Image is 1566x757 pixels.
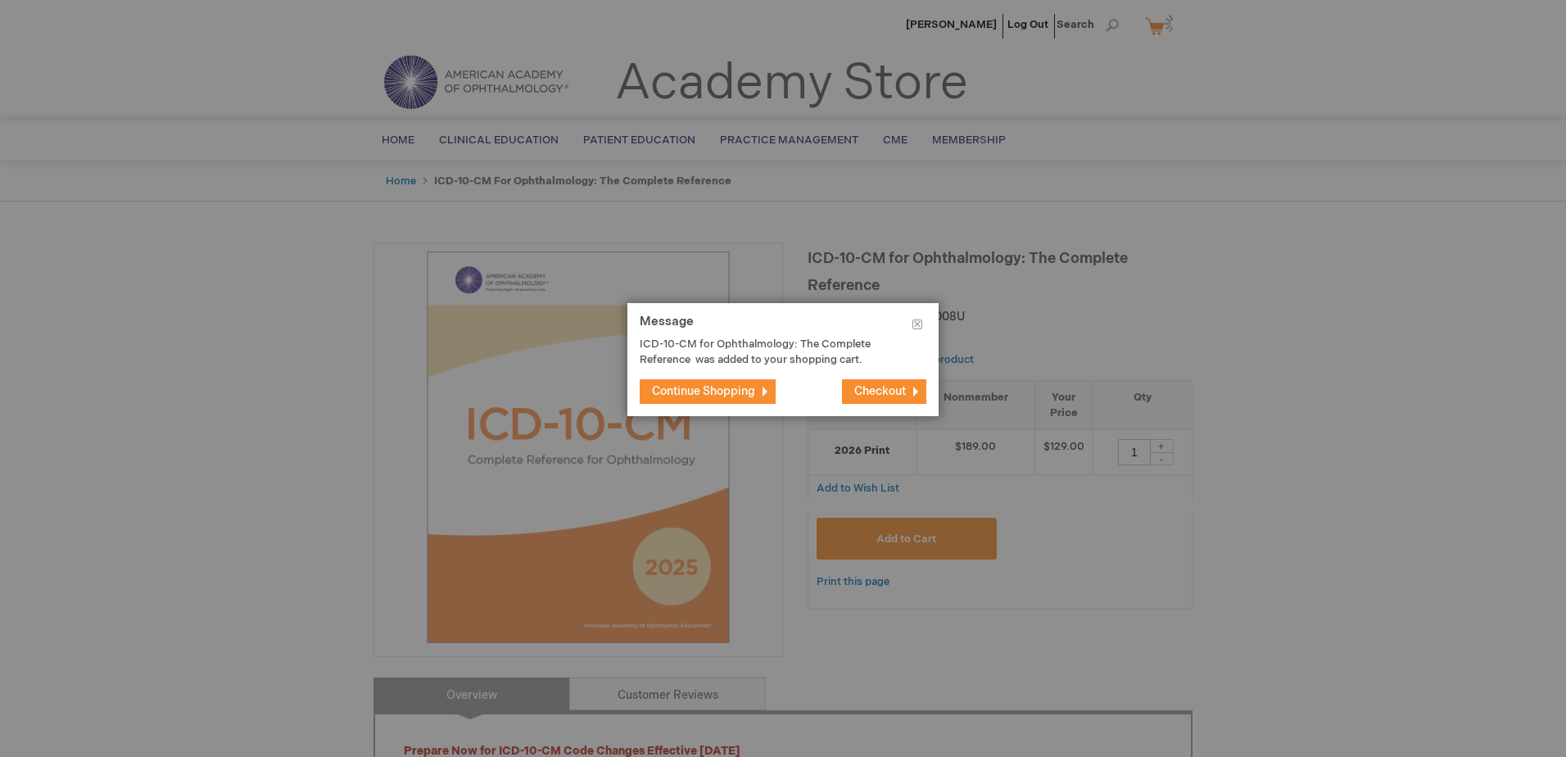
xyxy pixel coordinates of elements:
span: Continue Shopping [652,384,755,398]
p: ICD-10-CM for Ophthalmology: The Complete Reference was added to your shopping cart. [640,337,902,367]
span: Checkout [854,384,906,398]
h1: Message [640,315,926,338]
button: Checkout [842,379,926,404]
button: Continue Shopping [640,379,776,404]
